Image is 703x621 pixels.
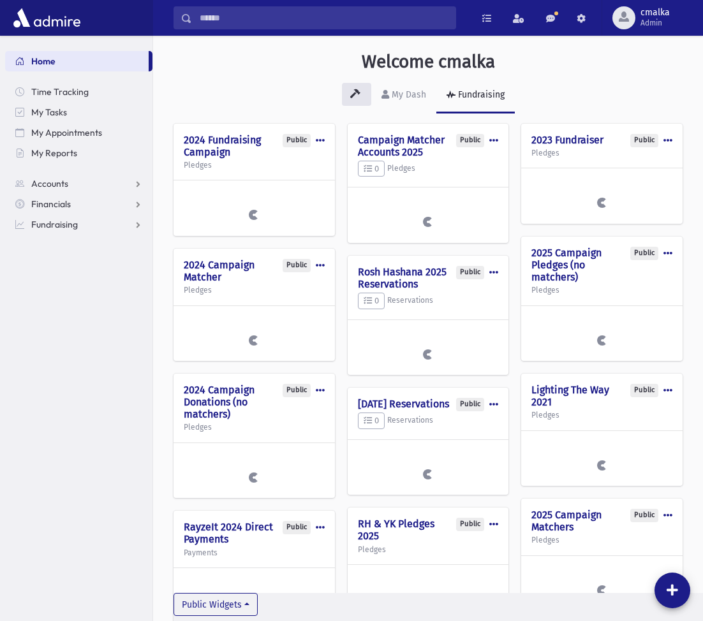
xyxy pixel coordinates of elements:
span: 0 [364,296,379,305]
a: My Appointments [5,122,152,143]
h4: Rosh Hashana 2025 Reservations [358,266,499,290]
div: Public [283,259,311,272]
div: Public [283,384,311,397]
span: 0 [364,164,379,173]
h4: 2023 Fundraiser [531,134,672,146]
span: Home [31,55,56,67]
h5: Pledges [358,161,499,177]
input: Search [192,6,455,29]
span: Accounts [31,178,68,189]
span: Fundraising [31,219,78,230]
h5: Payments [184,548,325,557]
h5: Pledges [531,536,672,544]
h4: 2024 Fundraising Campaign [184,134,325,158]
h4: RH & YK Pledges 2025 [358,518,499,542]
h5: Pledges [184,161,325,170]
a: My Dash [371,78,436,113]
h4: 2025 Campaign Pledges (no matchers) [531,247,672,284]
span: 0 [364,416,379,425]
h4: RayzeIt 2024 Direct Payments [184,521,325,545]
h4: 2024 Campaign Matcher [184,259,325,283]
span: My Reports [31,147,77,159]
a: My Tasks [5,102,152,122]
h5: Pledges [184,423,325,432]
div: Public [630,134,658,147]
a: Accounts [5,173,152,194]
span: cmalka [640,8,670,18]
h5: Pledges [531,149,672,157]
h5: Reservations [358,413,499,429]
div: Public [283,521,311,534]
div: Public [456,398,484,411]
div: Public [456,134,484,147]
span: Time Tracking [31,86,89,98]
img: AdmirePro [10,5,84,31]
a: Fundraising [5,214,152,235]
button: Public Widgets [174,593,258,616]
div: Public [283,134,311,147]
h5: Pledges [531,411,672,420]
a: Time Tracking [5,82,152,102]
div: Fundraising [455,89,505,100]
div: Public [456,518,484,531]
h4: 2025 Campaign Matchers [531,509,672,533]
span: Admin [640,18,670,28]
a: Financials [5,194,152,214]
h4: [DATE] Reservations [358,398,499,410]
button: 0 [358,293,385,309]
span: My Appointments [31,127,102,138]
h3: Welcome cmalka [362,51,495,73]
a: Fundraising [436,78,515,113]
a: My Reports [5,143,152,163]
h5: Pledges [531,286,672,295]
span: Financials [31,198,71,210]
div: Public [630,247,658,260]
h5: Reservations [358,293,499,309]
button: 0 [358,161,385,177]
a: Home [5,51,149,71]
h5: Pledges [358,545,499,554]
span: My Tasks [31,106,67,118]
h5: Pledges [184,286,325,295]
h4: Lighting The Way 2021 [531,384,672,408]
h4: Campaign Matcher Accounts 2025 [358,134,499,158]
div: My Dash [389,89,426,100]
h4: 2024 Campaign Donations (no matchers) [184,384,325,421]
button: 0 [358,413,385,429]
div: Public [456,266,484,279]
div: Public [630,384,658,397]
div: Public [630,509,658,522]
